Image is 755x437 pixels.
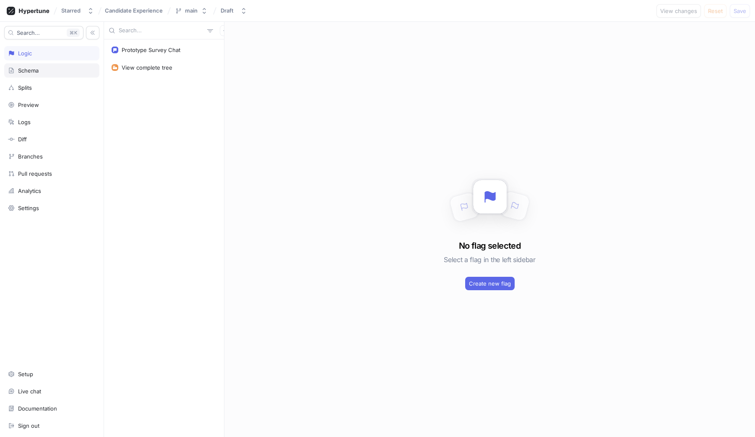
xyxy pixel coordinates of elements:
[221,7,234,14] div: Draft
[58,4,97,18] button: Starred
[469,281,511,286] span: Create new flag
[734,8,746,13] span: Save
[730,4,750,18] button: Save
[172,4,211,18] button: main
[18,84,32,91] div: Splits
[18,153,43,160] div: Branches
[18,50,32,57] div: Logic
[18,170,52,177] div: Pull requests
[656,4,701,18] button: View changes
[18,371,33,377] div: Setup
[18,101,39,108] div: Preview
[4,26,83,39] button: Search...K
[105,8,163,13] span: Candidate Experience
[459,239,521,252] h3: No flag selected
[18,67,39,74] div: Schema
[122,64,172,71] div: View complete tree
[119,26,204,35] input: Search...
[17,30,40,35] span: Search...
[122,47,180,53] div: Prototype Survey Chat
[4,401,99,416] a: Documentation
[185,7,198,14] div: main
[18,119,31,125] div: Logs
[704,4,726,18] button: Reset
[18,422,39,429] div: Sign out
[708,8,723,13] span: Reset
[18,388,41,395] div: Live chat
[18,405,57,412] div: Documentation
[18,136,27,143] div: Diff
[217,4,250,18] button: Draft
[18,187,41,194] div: Analytics
[465,277,515,290] button: Create new flag
[61,7,81,14] div: Starred
[444,252,535,267] h5: Select a flag in the left sidebar
[67,29,80,37] div: K
[18,205,39,211] div: Settings
[660,8,697,13] span: View changes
